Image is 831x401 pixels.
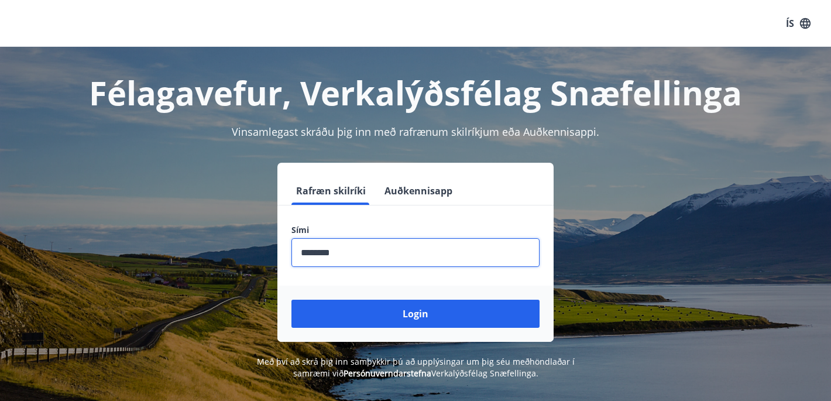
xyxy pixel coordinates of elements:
[780,13,817,34] button: ÍS
[291,224,540,236] label: Sími
[257,356,575,379] span: Með því að skrá þig inn samþykkir þú að upplýsingar um þig séu meðhöndlaðar í samræmi við Verkalý...
[291,177,370,205] button: Rafræn skilríki
[344,368,431,379] a: Persónuverndarstefna
[291,300,540,328] button: Login
[14,70,817,115] h1: Félagavefur, Verkalýðsfélag Snæfellinga
[232,125,599,139] span: Vinsamlegast skráðu þig inn með rafrænum skilríkjum eða Auðkennisappi.
[380,177,457,205] button: Auðkennisapp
